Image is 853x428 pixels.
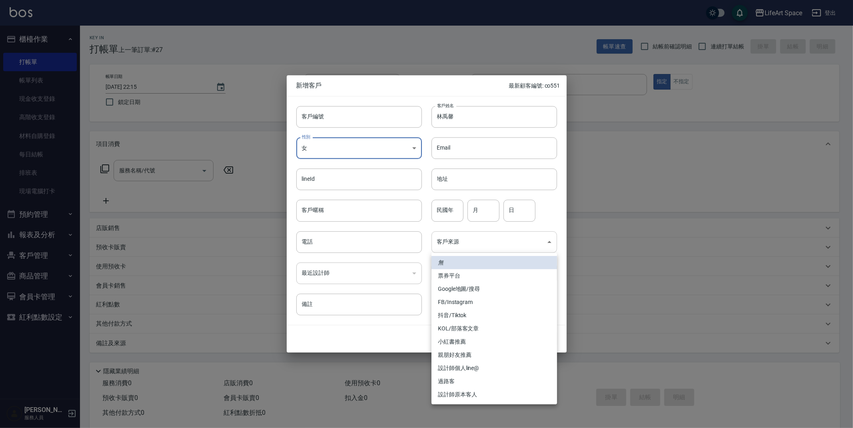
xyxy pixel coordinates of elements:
[431,269,557,282] li: 票券平台
[431,388,557,401] li: 設計師原本客人
[431,348,557,362] li: 親朋好友推薦
[431,375,557,388] li: 過路客
[431,282,557,296] li: Google地圖/搜尋
[431,296,557,309] li: FB/Instagram
[431,362,557,375] li: 設計師個人line@
[431,309,557,322] li: 抖音/Tiktok
[431,335,557,348] li: 小紅書推薦
[431,322,557,335] li: KOL/部落客文章
[438,258,443,267] em: 無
